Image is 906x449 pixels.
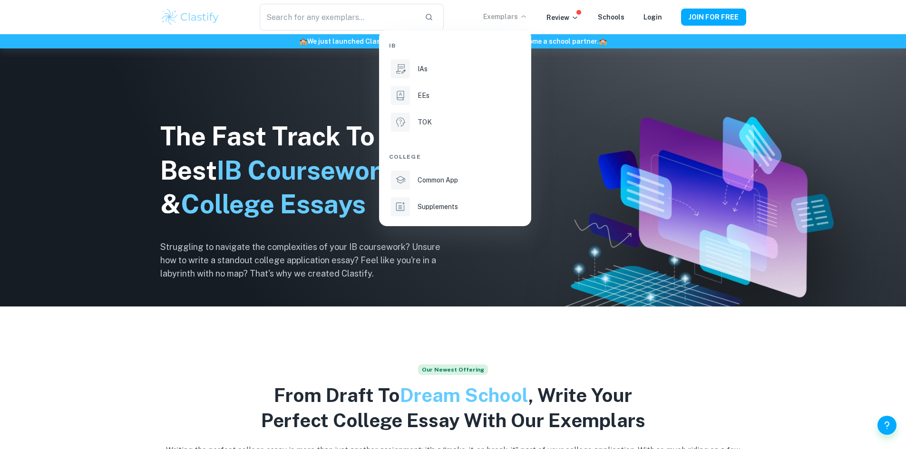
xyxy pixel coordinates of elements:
p: EEs [418,90,429,101]
a: Supplements [389,195,521,218]
a: Common App [389,169,521,191]
p: IAs [418,64,428,74]
span: College [389,153,421,161]
a: EEs [389,84,521,107]
p: Supplements [418,201,458,212]
p: TOK [418,117,432,127]
span: IB [389,41,396,50]
p: Common App [418,175,458,185]
a: TOK [389,111,521,134]
a: IAs [389,57,521,80]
